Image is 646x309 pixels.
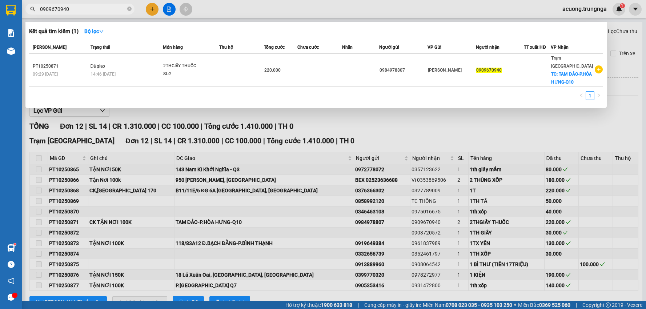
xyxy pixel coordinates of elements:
img: warehouse-icon [7,244,15,252]
span: VP Nhận [551,45,569,50]
strong: Bộ lọc [84,28,104,34]
span: Thu hộ [219,45,233,50]
span: notification [8,277,15,284]
img: logo-vxr [6,5,16,16]
li: 1 [586,91,594,100]
button: Bộ lọcdown [79,25,110,37]
span: Đã giao [91,64,105,69]
img: warehouse-icon [7,47,15,55]
span: down [99,29,104,34]
span: message [8,294,15,301]
button: right [594,91,603,100]
li: Previous Page [577,91,586,100]
li: Next Page [594,91,603,100]
span: Nhãn [342,45,353,50]
span: [PERSON_NAME] [33,45,67,50]
div: 0984978807 [380,67,427,74]
span: left [579,93,583,97]
a: 1 [586,92,594,100]
span: Tổng cước [264,45,285,50]
h3: Kết quả tìm kiếm ( 1 ) [29,28,79,35]
img: solution-icon [7,29,15,37]
span: 14:46 [DATE] [91,72,116,77]
span: TC: TAM ĐẢO-P.HÒA HƯNG-Q10 [551,72,592,85]
span: close-circle [127,7,132,11]
span: [PERSON_NAME] [428,68,462,73]
span: 09:29 [DATE] [33,72,58,77]
span: Trạm [GEOGRAPHIC_DATA] [551,56,593,69]
div: 2THGIẤY THUỐC [163,62,218,70]
span: Người gửi [379,45,399,50]
span: VP Gửi [428,45,441,50]
span: 0909670940 [476,68,502,73]
span: right [597,93,601,97]
span: close-circle [127,6,132,13]
span: question-circle [8,261,15,268]
span: TT xuất HĐ [524,45,546,50]
span: Món hàng [163,45,183,50]
span: Người nhận [476,45,499,50]
button: left [577,91,586,100]
div: PT10250871 [33,63,88,70]
input: Tìm tên, số ĐT hoặc mã đơn [40,5,126,13]
span: Trạng thái [91,45,110,50]
span: Chưa cước [297,45,319,50]
span: 220.000 [264,68,281,73]
div: SL: 2 [163,70,218,78]
span: search [30,7,35,12]
sup: 1 [14,243,16,245]
span: plus-circle [595,65,603,73]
